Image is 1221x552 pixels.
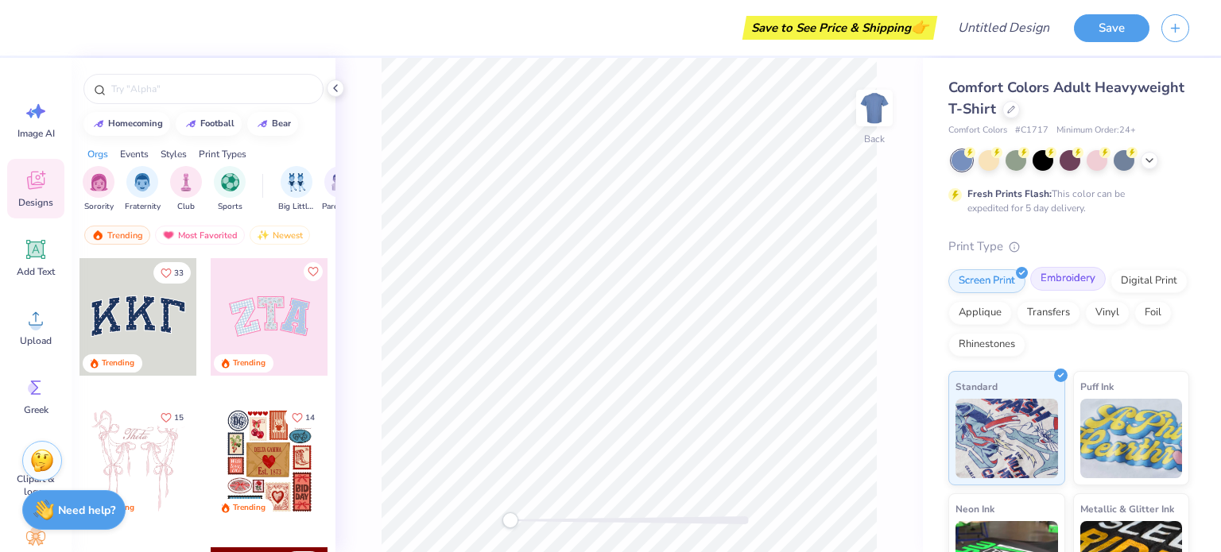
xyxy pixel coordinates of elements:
div: filter for Club [170,166,202,213]
span: Designs [18,196,53,209]
strong: Need help? [58,503,115,518]
span: Greek [24,403,48,416]
div: Transfers [1017,301,1080,325]
span: Puff Ink [1080,378,1114,395]
span: Clipart & logos [10,473,62,498]
div: football [200,119,235,128]
button: homecoming [83,112,170,136]
div: Trending [233,357,266,369]
div: Newest [250,226,310,245]
span: Sorority [84,201,114,213]
button: Like [304,262,323,281]
div: Trending [233,502,266,514]
div: filter for Fraternity [125,166,161,213]
div: filter for Sports [214,166,246,213]
input: Try "Alpha" [110,81,313,97]
div: This color can be expedited for 5 day delivery. [967,187,1163,215]
div: Back [864,132,885,146]
span: # C1717 [1015,124,1049,137]
button: filter button [125,166,161,213]
span: Comfort Colors [948,124,1007,137]
div: Applique [948,301,1012,325]
div: Vinyl [1085,301,1130,325]
div: Events [120,147,149,161]
img: trend_line.gif [92,119,105,129]
div: homecoming [108,119,163,128]
div: Embroidery [1030,267,1106,291]
span: Club [177,201,195,213]
div: Styles [161,147,187,161]
input: Untitled Design [945,12,1062,44]
div: Trending [84,226,150,245]
button: filter button [170,166,202,213]
div: Print Type [948,237,1189,256]
button: Like [153,407,191,428]
span: 33 [174,269,184,277]
span: Sports [218,201,242,213]
span: Upload [20,334,52,347]
div: Trending [102,357,134,369]
div: filter for Big Little Reveal [278,166,315,213]
span: Comfort Colors Adult Heavyweight T-Shirt [948,78,1184,118]
span: Parent's Weekend [322,201,359,213]
div: filter for Sorority [83,166,114,213]
span: Image AI [17,127,55,140]
img: newest.gif [257,230,269,241]
div: Orgs [87,147,108,161]
button: bear [247,112,298,136]
img: Puff Ink [1080,399,1183,478]
strong: Fresh Prints Flash: [967,187,1052,200]
span: Add Text [17,265,55,278]
div: bear [272,119,291,128]
button: Like [153,262,191,284]
img: trend_line.gif [256,119,269,129]
button: filter button [214,166,246,213]
img: Club Image [177,173,195,191]
span: 14 [305,414,315,422]
span: 👉 [911,17,928,37]
div: Most Favorited [155,226,245,245]
div: Print Types [199,147,246,161]
div: Save to See Price & Shipping [746,16,933,40]
span: Minimum Order: 24 + [1056,124,1136,137]
span: Metallic & Glitter Ink [1080,500,1174,517]
img: Sorority Image [90,173,108,191]
button: football [176,112,242,136]
img: Standard [955,399,1058,478]
div: Rhinestones [948,333,1025,357]
span: 15 [174,414,184,422]
button: Save [1074,14,1149,42]
button: filter button [83,166,114,213]
div: Digital Print [1111,269,1188,293]
div: Foil [1134,301,1172,325]
div: Accessibility label [502,512,518,528]
img: Big Little Reveal Image [288,173,305,191]
img: Back [859,92,890,124]
span: Neon Ink [955,500,994,517]
div: Screen Print [948,269,1025,293]
span: Fraternity [125,201,161,213]
div: filter for Parent's Weekend [322,166,359,213]
img: Sports Image [221,173,239,191]
img: most_fav.gif [162,230,175,241]
button: Like [285,407,322,428]
img: trending.gif [91,230,104,241]
img: Parent's Weekend Image [331,173,350,191]
button: filter button [278,166,315,213]
img: Fraternity Image [134,173,151,191]
img: trend_line.gif [184,119,197,129]
button: filter button [322,166,359,213]
span: Big Little Reveal [278,201,315,213]
span: Standard [955,378,998,395]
